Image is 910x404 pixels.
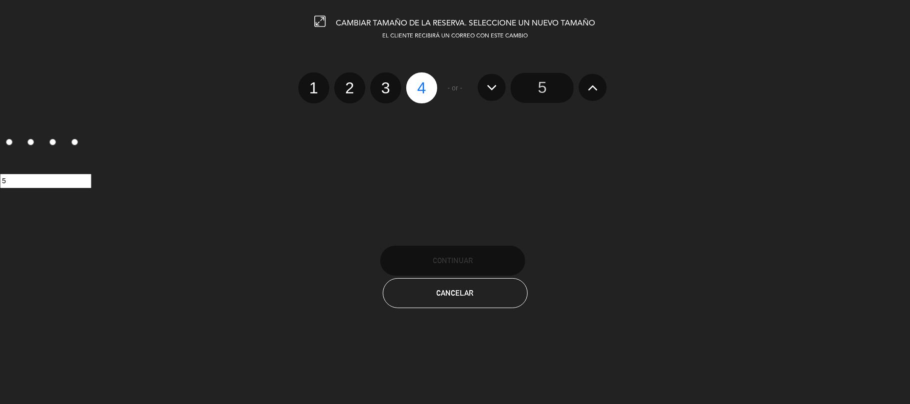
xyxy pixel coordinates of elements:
[334,72,365,103] label: 2
[71,139,78,145] input: 4
[448,82,463,94] span: - or -
[44,135,66,152] label: 3
[6,139,12,145] input: 1
[406,72,437,103] label: 4
[49,139,56,145] input: 3
[380,246,525,276] button: Continuar
[336,19,596,27] span: CAMBIAR TAMAÑO DE LA RESERVA. SELECCIONE UN NUEVO TAMAÑO
[382,33,528,39] span: EL CLIENTE RECIBIRÁ UN CORREO CON ESTE CAMBIO
[437,289,474,297] span: Cancelar
[65,135,87,152] label: 4
[370,72,401,103] label: 3
[383,278,528,308] button: Cancelar
[27,139,34,145] input: 2
[22,135,44,152] label: 2
[298,72,329,103] label: 1
[433,256,473,265] span: Continuar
